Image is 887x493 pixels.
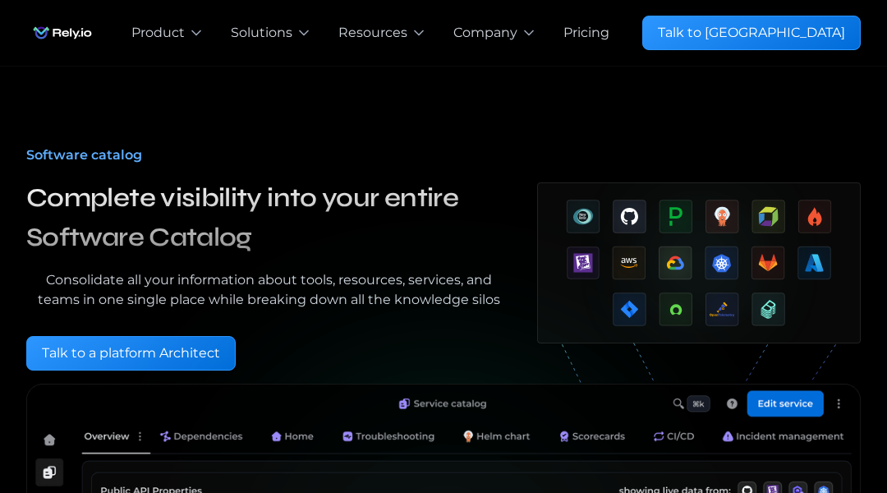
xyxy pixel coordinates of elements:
[26,16,99,49] a: home
[42,343,220,363] div: Talk to a platform Architect
[537,182,861,384] a: open lightbox
[26,270,511,310] div: Consolidate all your information about tools, resources, services, and teams in one single place ...
[642,16,861,50] a: Talk to [GEOGRAPHIC_DATA]
[26,178,511,257] h3: Complete visibility into your entire Software Catalog
[26,16,99,49] img: Rely.io logo
[231,23,292,43] div: Solutions
[131,23,185,43] div: Product
[453,23,517,43] div: Company
[338,23,407,43] div: Resources
[26,336,236,371] a: Talk to a platform Architect
[26,145,511,165] div: Software catalog
[658,23,845,43] div: Talk to [GEOGRAPHIC_DATA]
[563,23,609,43] a: Pricing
